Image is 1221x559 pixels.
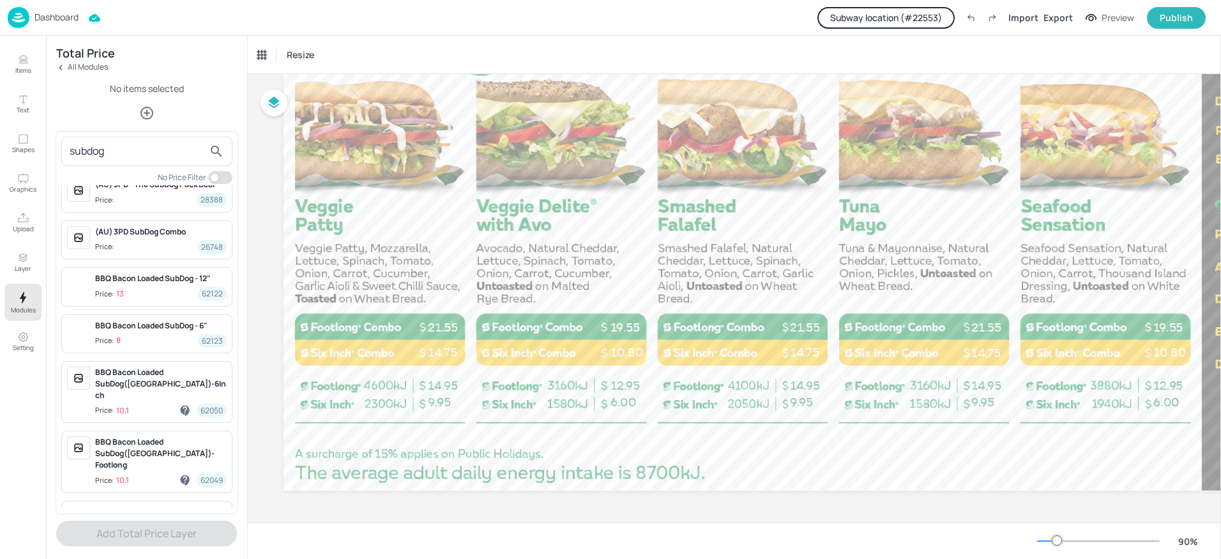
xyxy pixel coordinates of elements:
div: (AU) 3PD - The SubDog Pack Deal [95,179,227,190]
div: Price: [95,289,124,300]
p: 8 [116,336,121,345]
div: 26748 [197,240,227,254]
div: 62122 [198,287,227,300]
div: Price: [95,475,129,486]
p: 10.1 [116,406,129,415]
img: SS_4205_SubDog_3PD_550x440pxBBQ_AU_6in.png [67,320,90,343]
div: 62050 [197,404,227,417]
div: 62049 [197,473,227,487]
div: BBQ Bacon Loaded SubDog - 12" [95,273,227,284]
p: 10.1 [116,476,129,485]
div: Ghost item [179,474,192,487]
img: SS_4205_SubDog_3PD_550x440pxMexican_6in.png [67,507,90,530]
div: BBQ Bacon Loaded SubDog - 6" [95,320,227,332]
div: (AU) 3PD SubDog Combo [95,226,227,238]
p: 13 [116,289,124,298]
div: 28388 [197,193,227,206]
div: BBQ Bacon Loaded SubDog([GEOGRAPHIC_DATA])-Footlong [95,436,227,471]
div: Ghost item [179,404,192,417]
div: Price: [95,195,116,206]
div: Price: [95,405,129,416]
div: 62123 [198,334,227,348]
div: Price: [95,241,116,252]
div: BBQ Bacon Loaded SubDog([GEOGRAPHIC_DATA])-6Inch [95,367,227,401]
div: Price: [95,335,121,346]
input: Search Item [70,141,204,162]
button: search [204,139,229,164]
img: SS_4205_SubDog_3PD_550x440pxBBQ_AU_6in.png [67,273,90,296]
div: No Price Filter [158,172,206,183]
div: Mexican Loaded SubDog - 12" [95,507,227,518]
